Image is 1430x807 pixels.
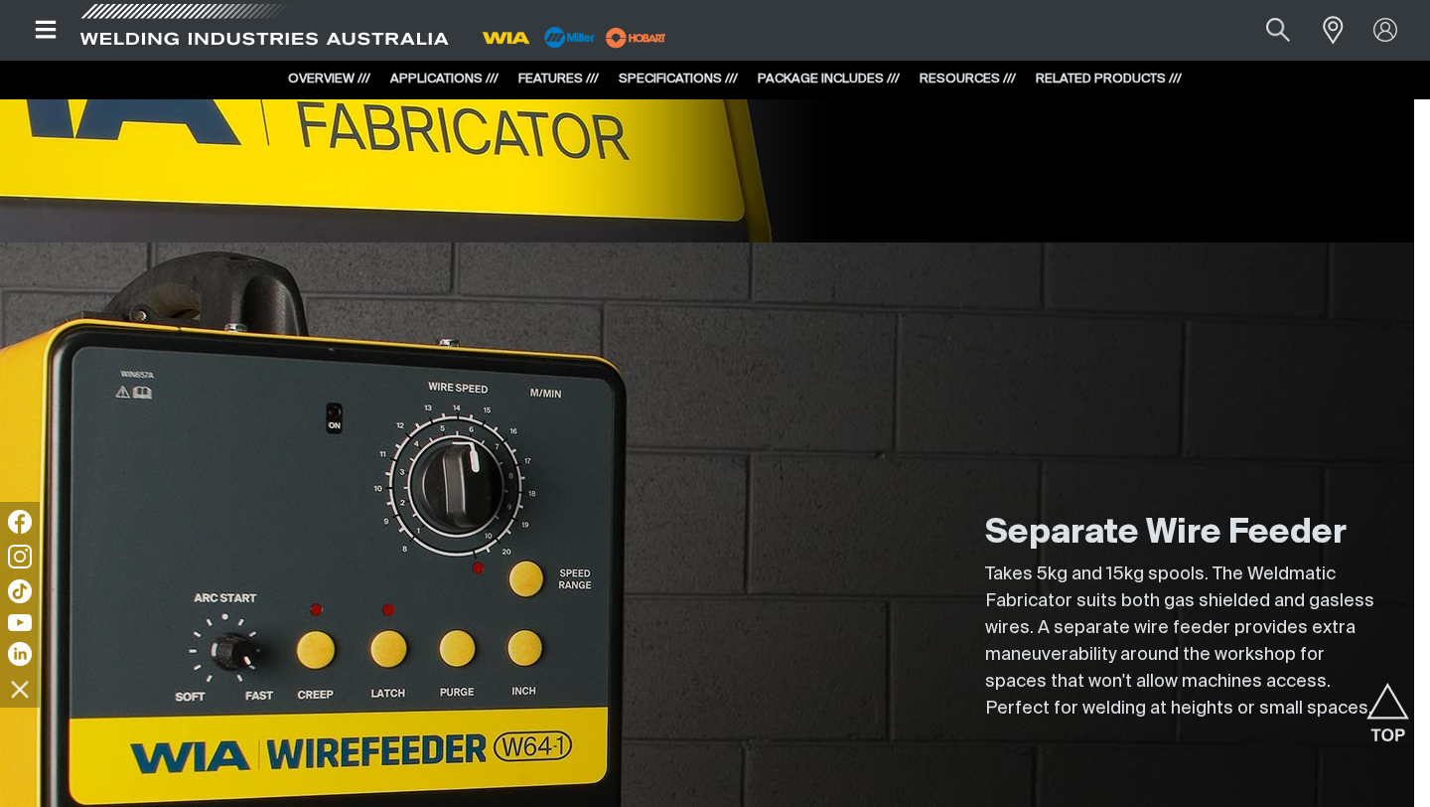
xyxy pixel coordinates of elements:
[390,73,499,85] a: APPLICATIONS ///
[8,614,32,631] img: YouTube
[600,30,672,45] a: miller
[1365,683,1410,727] button: Scroll to top
[758,73,900,85] a: PACKAGE INCLUDES ///
[518,73,599,85] a: FEATURES ///
[619,73,738,85] a: SPECIFICATIONS ///
[8,510,32,534] img: Facebook
[1244,8,1312,53] button: Search products
[8,642,32,666] img: LinkedIn
[920,73,1016,85] a: RESOURCES ///
[1036,73,1182,85] a: RELATED PRODUCTS ///
[8,545,32,568] img: Instagram
[1219,8,1312,53] input: Product name or item number...
[3,672,37,706] img: hide socials
[8,579,32,603] img: TikTok
[600,23,672,53] img: miller
[288,73,370,85] a: OVERVIEW ///
[985,512,1382,556] h2: Separate Wire Feeder
[985,562,1382,723] p: Takes 5kg and 15kg spools. The Weldmatic Fabricator suits both gas shielded and gasless wires. A ...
